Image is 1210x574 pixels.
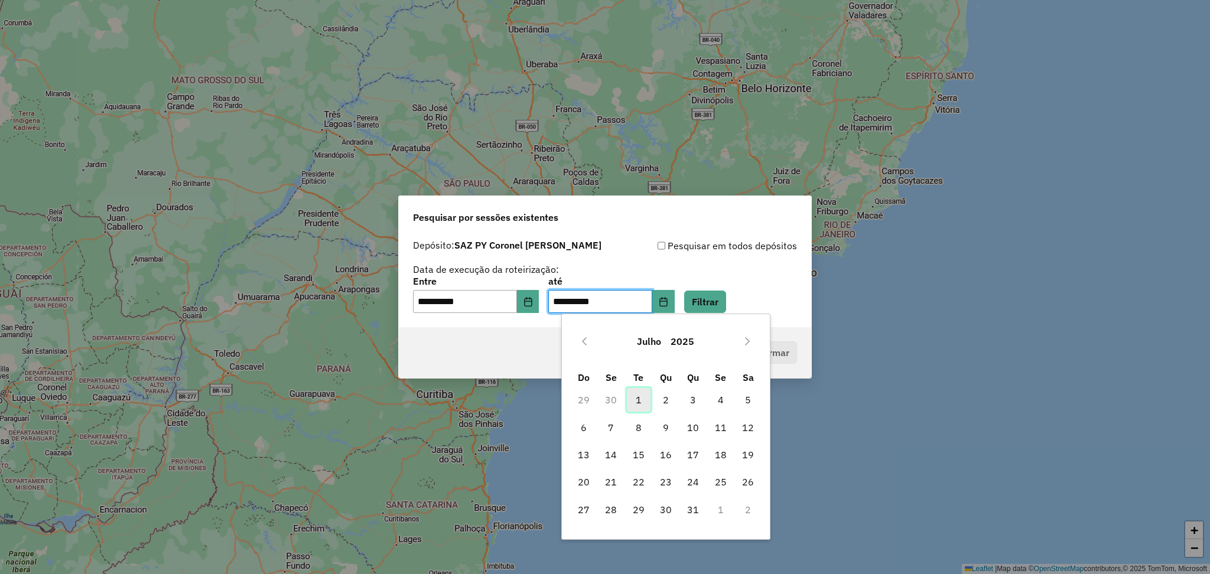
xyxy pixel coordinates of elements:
td: 26 [734,468,762,495]
td: 8 [624,414,652,441]
td: 19 [734,441,762,468]
td: 30 [652,496,679,523]
span: 12 [736,416,760,439]
label: até [548,274,674,288]
span: 6 [572,416,596,439]
span: 17 [681,443,705,467]
button: Previous Month [575,332,594,351]
span: 1 [627,388,650,412]
span: 28 [599,498,623,521]
span: 25 [709,470,733,494]
label: Entre [413,274,539,288]
span: 10 [681,416,705,439]
span: Do [578,371,590,383]
span: 3 [681,388,705,412]
span: 15 [627,443,650,467]
td: 25 [707,468,734,495]
span: 5 [736,388,760,412]
span: 19 [736,443,760,467]
td: 30 [597,386,624,413]
span: Qu [687,371,699,383]
label: Depósito: [413,238,601,252]
span: 18 [709,443,733,467]
td: 9 [652,414,679,441]
span: 20 [572,470,596,494]
td: 15 [624,441,652,468]
button: Choose Date [517,290,539,314]
span: 7 [599,416,623,439]
td: 13 [570,441,597,468]
td: 16 [652,441,679,468]
span: Te [633,371,643,383]
td: 5 [734,386,762,413]
td: 3 [679,386,707,413]
span: 13 [572,443,596,467]
span: 4 [709,388,733,412]
span: 14 [599,443,623,467]
td: 14 [597,441,624,468]
td: 23 [652,468,679,495]
label: Data de execução da roteirização: [413,262,559,276]
span: 26 [736,470,760,494]
td: 27 [570,496,597,523]
span: 8 [627,416,650,439]
span: 29 [627,498,650,521]
td: 7 [597,414,624,441]
td: 1 [707,496,734,523]
span: 11 [709,416,733,439]
button: Choose Year [666,327,699,356]
td: 21 [597,468,624,495]
td: 1 [624,386,652,413]
td: 17 [679,441,707,468]
td: 2 [734,496,762,523]
div: Pesquisar em todos depósitos [605,239,797,253]
span: 16 [654,443,678,467]
span: 23 [654,470,678,494]
span: 30 [654,498,678,521]
button: Filtrar [684,291,726,313]
button: Choose Month [632,327,666,356]
button: Choose Date [652,290,675,314]
span: 31 [681,498,705,521]
button: Next Month [738,332,757,351]
span: 24 [681,470,705,494]
td: 12 [734,414,762,441]
span: Sa [743,371,754,383]
span: 22 [627,470,650,494]
span: Se [606,371,617,383]
td: 29 [624,496,652,523]
td: 29 [570,386,597,413]
span: 2 [654,388,678,412]
td: 28 [597,496,624,523]
span: Qu [660,371,672,383]
td: 11 [707,414,734,441]
span: Pesquisar por sessões existentes [413,210,558,224]
td: 4 [707,386,734,413]
span: 9 [654,416,678,439]
td: 6 [570,414,597,441]
div: Choose Date [561,314,770,540]
td: 20 [570,468,597,495]
td: 18 [707,441,734,468]
td: 24 [679,468,707,495]
strong: SAZ PY Coronel [PERSON_NAME] [454,239,601,251]
span: 21 [599,470,623,494]
span: Se [715,371,726,383]
td: 10 [679,414,707,441]
span: 27 [572,498,596,521]
td: 2 [652,386,679,413]
td: 31 [679,496,707,523]
td: 22 [624,468,652,495]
